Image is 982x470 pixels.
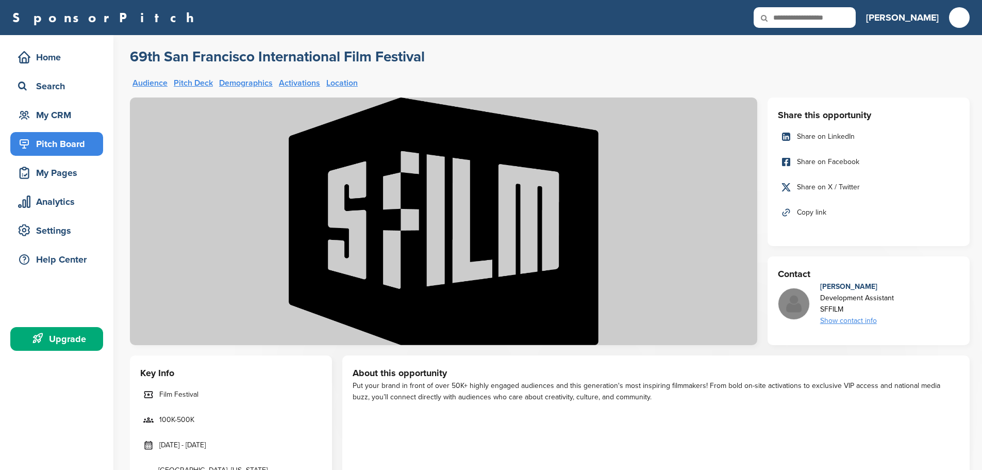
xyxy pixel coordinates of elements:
[15,221,103,240] div: Settings
[10,103,103,127] a: My CRM
[15,164,103,182] div: My Pages
[159,389,198,400] span: Film Festival
[778,288,809,319] img: Missing
[326,79,358,87] a: Location
[15,135,103,153] div: Pitch Board
[353,380,959,403] div: Put your brand in front of over 50K+ highly engaged audiences and this generation's most inspirin...
[10,219,103,242] a: Settings
[820,315,894,327] div: Show contact info
[778,126,959,148] a: Share on LinkedIn
[10,161,103,185] a: My Pages
[797,131,855,142] span: Share on LinkedIn
[15,192,103,211] div: Analytics
[10,132,103,156] a: Pitch Board
[778,267,959,281] h3: Contact
[10,327,103,351] a: Upgrade
[15,106,103,124] div: My CRM
[820,281,894,293] div: [PERSON_NAME]
[15,250,103,269] div: Help Center
[140,366,322,380] h3: Key Info
[820,304,894,315] div: SFFILM
[174,79,213,87] a: Pitch Deck
[10,45,103,69] a: Home
[797,182,860,193] span: Share on X / Twitter
[130,47,425,66] a: 69th San Francisco International Film Festival
[10,74,103,98] a: Search
[778,202,959,223] a: Copy link
[279,79,320,87] a: Activations
[797,207,826,218] span: Copy link
[778,108,959,122] h3: Share this opportunity
[132,79,168,87] a: Audience
[866,6,939,29] a: [PERSON_NAME]
[15,48,103,67] div: Home
[866,10,939,25] h3: [PERSON_NAME]
[15,77,103,95] div: Search
[353,366,959,380] h3: About this opportunity
[15,330,103,348] div: Upgrade
[130,98,757,345] img: Sponsorpitch &
[159,414,194,426] span: 100K-500K
[159,440,206,451] span: [DATE] - [DATE]
[778,176,959,198] a: Share on X / Twitter
[10,248,103,271] a: Help Center
[219,79,273,87] a: Demographics
[778,151,959,173] a: Share on Facebook
[797,156,859,168] span: Share on Facebook
[10,190,103,214] a: Analytics
[820,293,894,304] div: Development Assistant
[12,11,201,24] a: SponsorPitch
